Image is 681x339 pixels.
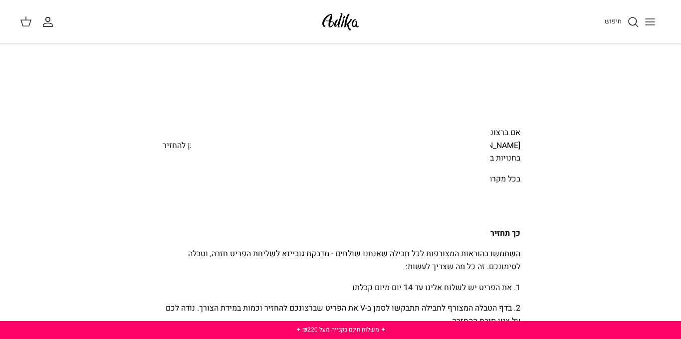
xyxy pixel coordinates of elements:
span: 2. בדף הטבלה המצורף לחבילה תתבקשו לסמן ב-V את הפריט שברצונכם להחזיר וכמות במידת הצורך. נודה לכם ע... [166,302,520,327]
h1: החלפות והחזרות [161,69,520,86]
button: Toggle menu [639,11,661,33]
a: ✦ משלוח חינם בקנייה מעל ₪220 ✦ [296,325,386,334]
p: אם ברצונכם להחזיר את הפריט שרכשתם אפשר לעשות זאת בלי בעיה ובחינם באמצעות דואר [PERSON_NAME] (למעט... [161,127,520,165]
a: חיפוש [605,16,639,28]
span: 1. את הפריט יש לשלוח אלינו עד 14 יום מיום קבלתו [352,282,520,294]
a: החשבון שלי [42,16,58,28]
img: Adika IL [319,10,362,33]
span: חיפוש [605,16,622,26]
img: blank image [191,50,490,249]
p: השתמשו בהוראות המצורפות לכל חבילה שאנחנו שולחים - מדבקת גוביינא לשליחת הפריט חזרה, וטבלה לסימונכם... [161,248,520,273]
p: בכל מקרה של החזרה / החלפת פריטים וככל שהלקוח שילם דמי משלוח, סכום זה לא יוחזר. [161,173,520,186]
